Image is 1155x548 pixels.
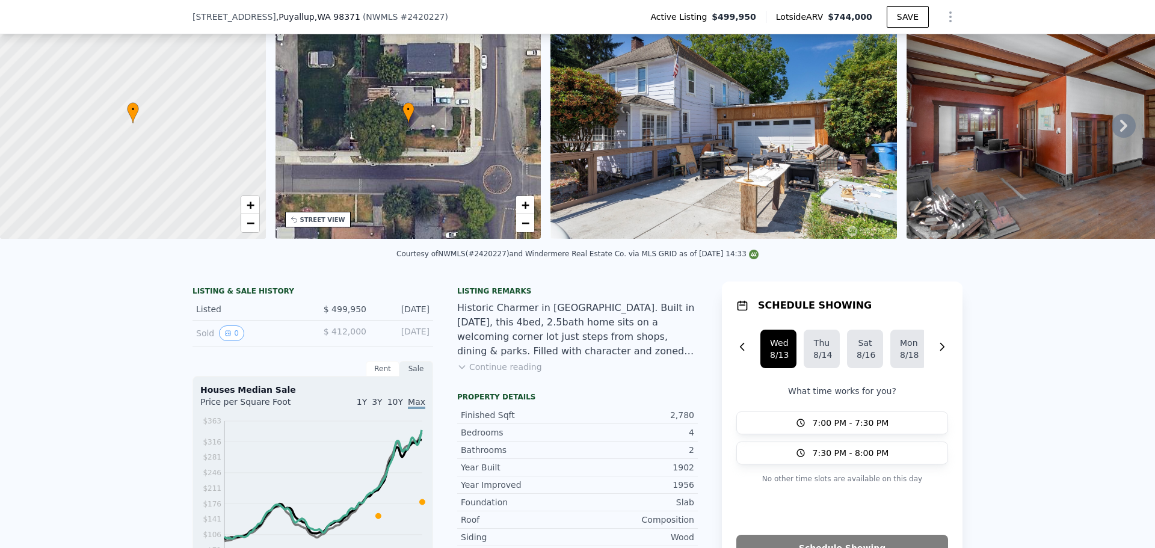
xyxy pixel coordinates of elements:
span: Max [408,397,425,409]
div: Listed [196,303,303,315]
tspan: $106 [203,531,221,539]
a: Zoom in [516,196,534,214]
div: 8/13 [770,349,787,361]
span: $ 412,000 [324,327,366,336]
div: Slab [577,496,694,508]
a: Zoom out [241,214,259,232]
span: • [402,104,414,115]
div: ( ) [363,11,448,23]
span: , Puyallup [276,11,360,23]
div: 1956 [577,479,694,491]
tspan: $246 [203,469,221,477]
div: Wood [577,531,694,543]
div: Finished Sqft [461,409,577,421]
div: 1902 [577,461,694,473]
div: Roof [461,514,577,526]
button: Continue reading [457,361,542,373]
div: Wed [770,337,787,349]
span: − [522,215,529,230]
div: Mon [900,337,917,349]
span: + [246,197,254,212]
tspan: $281 [203,453,221,461]
div: 2 [577,444,694,456]
h1: SCHEDULE SHOWING [758,298,872,313]
span: 10Y [387,397,403,407]
div: Foundation [461,496,577,508]
div: Sale [399,361,433,377]
div: Courtesy of NWMLS (#2420227) and Windermere Real Estate Co. via MLS GRID as of [DATE] 14:33 [396,250,759,258]
div: Listing remarks [457,286,698,296]
span: , WA 98371 [315,12,360,22]
div: Rent [366,361,399,377]
span: 3Y [372,397,382,407]
span: [STREET_ADDRESS] [192,11,276,23]
button: Mon8/18 [890,330,926,368]
div: STREET VIEW [300,215,345,224]
span: 7:30 PM - 8:00 PM [813,447,889,459]
tspan: $211 [203,484,221,493]
img: NWMLS Logo [749,250,759,259]
div: Sold [196,325,303,341]
img: Sale: 167446476 Parcel: 100838883 [550,8,897,239]
div: Houses Median Sale [200,384,425,396]
div: Property details [457,392,698,402]
div: Sat [857,337,873,349]
span: + [522,197,529,212]
button: Sat8/16 [847,330,883,368]
div: Historic Charmer in [GEOGRAPHIC_DATA]. Built in [DATE], this 4bed, 2.5bath home sits on a welcomi... [457,301,698,359]
span: 7:00 PM - 7:30 PM [813,417,889,429]
div: 4 [577,426,694,439]
span: − [246,215,254,230]
div: 8/14 [813,349,830,361]
div: 2,780 [577,409,694,421]
div: Year Improved [461,479,577,491]
tspan: $363 [203,417,221,425]
span: $ 499,950 [324,304,366,314]
tspan: $176 [203,500,221,508]
p: No other time slots are available on this day [736,472,948,486]
p: What time works for you? [736,385,948,397]
tspan: $141 [203,515,221,523]
div: Price per Square Foot [200,396,313,415]
div: LISTING & SALE HISTORY [192,286,433,298]
button: Wed8/13 [760,330,796,368]
button: 7:00 PM - 7:30 PM [736,411,948,434]
div: Bedrooms [461,426,577,439]
div: Year Built [461,461,577,473]
span: • [127,104,139,115]
a: Zoom in [241,196,259,214]
div: 8/18 [900,349,917,361]
div: Bathrooms [461,444,577,456]
div: Thu [813,337,830,349]
span: $499,950 [712,11,756,23]
button: Thu8/14 [804,330,840,368]
div: [DATE] [376,325,430,341]
button: View historical data [219,325,244,341]
span: NWMLS [366,12,398,22]
tspan: $316 [203,438,221,446]
div: Siding [461,531,577,543]
div: • [127,102,139,123]
span: Active Listing [650,11,712,23]
span: $744,000 [828,12,872,22]
div: Composition [577,514,694,526]
div: 8/16 [857,349,873,361]
span: # 2420227 [400,12,445,22]
div: • [402,102,414,123]
button: 7:30 PM - 8:00 PM [736,442,948,464]
button: Show Options [938,5,962,29]
a: Zoom out [516,214,534,232]
button: SAVE [887,6,929,28]
span: Lotside ARV [776,11,828,23]
div: [DATE] [376,303,430,315]
span: 1Y [357,397,367,407]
